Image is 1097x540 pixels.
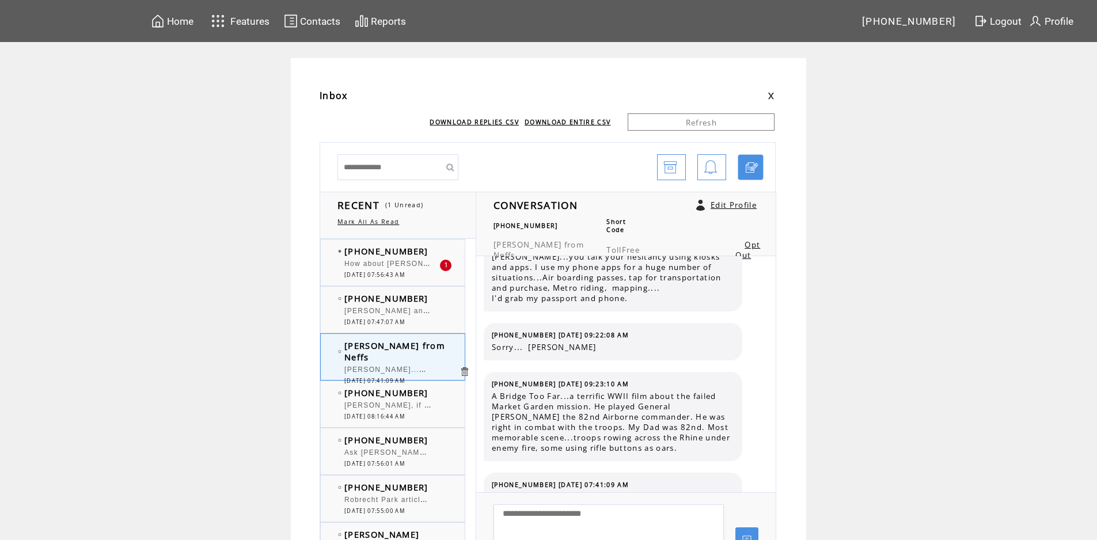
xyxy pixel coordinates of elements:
[344,292,428,304] span: [PHONE_NUMBER]
[344,363,871,374] span: [PERSON_NAME]...Dirty [PERSON_NAME]..Easy for me. An actor we both have watched extensively...[PE...
[208,12,228,31] img: features.svg
[492,331,629,339] span: [PHONE_NUMBER] [DATE] 09:22:08 AM
[338,350,341,353] img: bulletEmpty.png
[972,12,1027,30] a: Logout
[344,340,445,363] span: [PERSON_NAME] from Neffs
[492,252,734,303] span: [PERSON_NAME]...you talk your hesitancy using kiosks and apps. I use my phone apps for a huge num...
[344,481,428,493] span: [PHONE_NUMBER]
[344,398,684,410] span: [PERSON_NAME], if [DATE] night football started in [DATE] then it's been [DATE], not 50
[492,342,734,352] span: Sorry... [PERSON_NAME]
[974,14,988,28] img: exit.svg
[282,12,342,30] a: Contacts
[1027,12,1075,30] a: Profile
[738,154,764,180] a: Click to start a chat with mobile number by SMS
[492,481,629,489] span: [PHONE_NUMBER] [DATE] 07:41:09 AM
[320,89,348,102] span: Inbox
[337,198,379,212] span: RECENT
[344,377,405,385] span: [DATE] 07:41:09 AM
[344,460,405,467] span: [DATE] 07:56:01 AM
[206,10,271,32] a: Features
[494,198,578,212] span: CONVERSATION
[344,257,1078,268] span: How about [PERSON_NAME] bringing that back or are we done with [PERSON_NAME] and as far as who co...
[355,14,369,28] img: chart.svg
[337,218,399,226] a: Mark All As Read
[430,118,519,126] a: DOWNLOAD REPLIES CSV
[344,413,405,420] span: [DATE] 08:16:44 AM
[338,297,341,300] img: bulletEmpty.png
[492,391,734,453] span: A Bridge Too Far...a terrific WWII film about the failed Market Garden mission. He played General...
[230,16,269,27] span: Features
[440,260,451,271] div: 1
[492,492,734,523] span: [PERSON_NAME]...Dirty [PERSON_NAME]..Easy for me. An actor we both have watched extensively...[PE...
[338,391,341,394] img: bulletEmpty.png
[344,271,405,279] span: [DATE] 07:56:43 AM
[735,239,760,260] a: Opt Out
[441,154,458,180] input: Submit
[494,239,584,260] span: [PERSON_NAME] from Neffs
[353,12,408,30] a: Reports
[344,318,405,326] span: [DATE] 07:47:07 AM
[696,200,705,211] a: Click to edit user profile
[1028,14,1042,28] img: profile.svg
[344,304,693,315] span: [PERSON_NAME] and [PERSON_NAME]. CSI with [PERSON_NAME] and [PERSON_NAME].
[167,16,193,27] span: Home
[300,16,340,27] span: Contacts
[606,218,626,234] span: Short Code
[606,245,640,255] span: TollFree
[862,16,956,27] span: [PHONE_NUMBER]
[459,366,470,377] a: Click to delete these messgaes
[149,12,195,30] a: Home
[338,486,341,489] img: bulletEmpty.png
[338,250,341,253] img: bulletFull.png
[338,533,341,536] img: bulletEmpty.png
[525,118,610,126] a: DOWNLOAD ENTIRE CSV
[1045,16,1073,27] span: Profile
[284,14,298,28] img: contacts.svg
[344,245,428,257] span: [PHONE_NUMBER]
[151,14,165,28] img: home.svg
[344,446,590,457] span: Ask [PERSON_NAME] who the pirates are playing in the playoffs
[338,439,341,442] img: bulletEmpty.png
[990,16,1022,27] span: Logout
[492,380,629,388] span: [PHONE_NUMBER] [DATE] 09:23:10 AM
[344,434,428,446] span: [PHONE_NUMBER]
[371,16,406,27] span: Reports
[344,528,419,540] span: [PERSON_NAME]
[344,387,428,398] span: [PHONE_NUMBER]
[704,155,718,181] img: bell.png
[711,200,757,210] a: Edit Profile
[494,222,558,230] span: [PHONE_NUMBER]
[628,113,775,131] a: Refresh
[344,507,405,515] span: [DATE] 07:55:00 AM
[344,493,514,504] span: Robrecht Park article [URL][DOMAIN_NAME]
[385,201,423,209] span: (1 Unread)
[663,155,677,181] img: archive.png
